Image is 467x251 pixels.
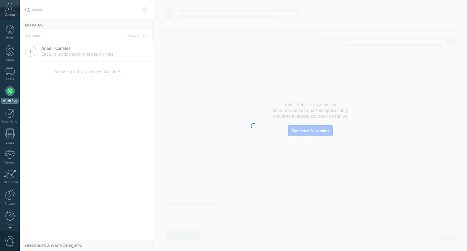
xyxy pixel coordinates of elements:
[1,161,19,165] div: Correo
[1,36,19,40] div: Panel
[1,58,19,62] div: Leads
[5,13,15,17] span: Cuenta
[1,141,19,145] div: Listas
[1,77,19,81] div: Chats
[1,181,19,184] div: Estadísticas
[1,98,19,104] div: WhatsApp
[1,120,19,124] div: Calendario
[1,202,19,206] div: Ajustes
